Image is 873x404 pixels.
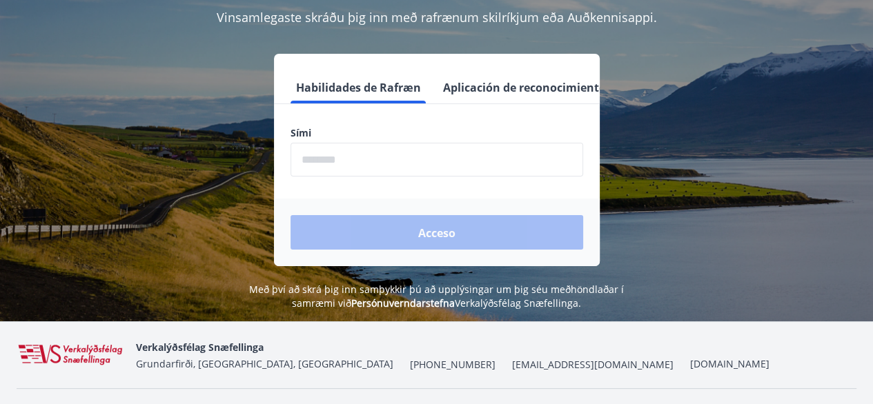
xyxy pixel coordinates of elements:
font: Sími [291,126,311,139]
img: WvRpJk2u6KDFA1HvFrCJUzbr97ECa5dHUCvez65j.png [17,343,125,367]
a: [DOMAIN_NAME] [690,357,769,370]
font: Verkalýðsfélag Snæfellinga. [455,296,581,310]
font: Grundarfirði, [GEOGRAPHIC_DATA], [GEOGRAPHIC_DATA] [136,357,393,370]
font: [PHONE_NUMBER] [410,358,496,371]
font: Með því að skrá þig inn samþykkir þú að upplýsingar um þig séu meðhöndlaðar í samræmi við [249,283,624,310]
font: Habilidades de Rafræn [296,80,421,95]
font: Verkalýðsfélag Snæfellinga [136,341,264,354]
font: Aplicación de reconocimiento de audio [443,80,656,95]
font: [EMAIL_ADDRESS][DOMAIN_NAME] [512,358,674,371]
a: Persónuverndarstefna [351,296,455,310]
font: Vinsamlegaste skráðu þig inn með rafrænum skilríkjum eða Auðkennisappi. [217,9,657,26]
